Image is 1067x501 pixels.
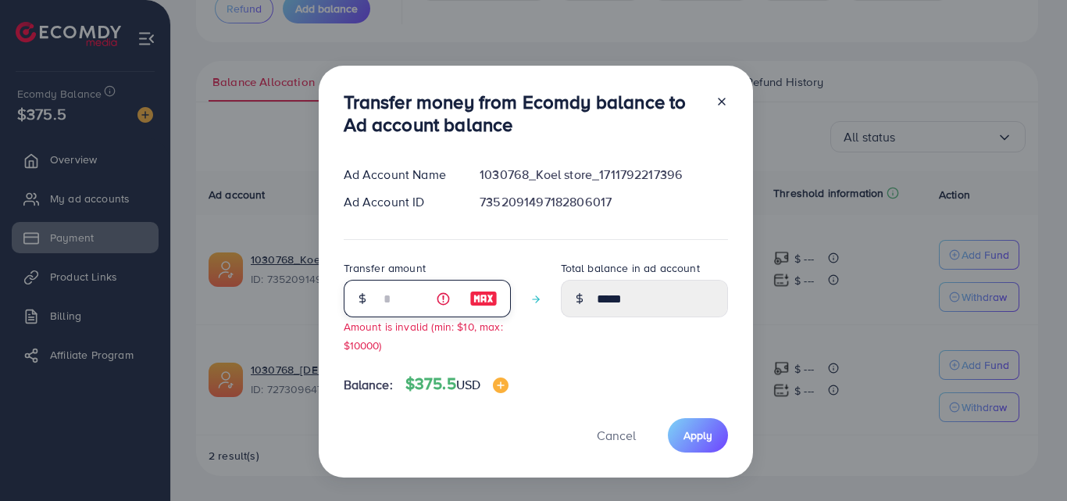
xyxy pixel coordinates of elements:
[456,376,480,393] span: USD
[405,374,509,394] h4: $375.5
[597,427,636,444] span: Cancel
[344,260,426,276] label: Transfer amount
[683,428,712,443] span: Apply
[469,289,498,308] img: image
[493,378,509,393] img: image
[331,166,468,184] div: Ad Account Name
[344,376,393,394] span: Balance:
[344,91,703,136] h3: Transfer money from Ecomdy balance to Ad account balance
[561,260,700,276] label: Total balance in ad account
[577,418,655,452] button: Cancel
[467,193,740,211] div: 7352091497182806017
[331,193,468,211] div: Ad Account ID
[467,166,740,184] div: 1030768_Koel store_1711792217396
[344,319,503,352] small: Amount is invalid (min: $10, max: $10000)
[1001,431,1055,489] iframe: Chat
[668,418,728,452] button: Apply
